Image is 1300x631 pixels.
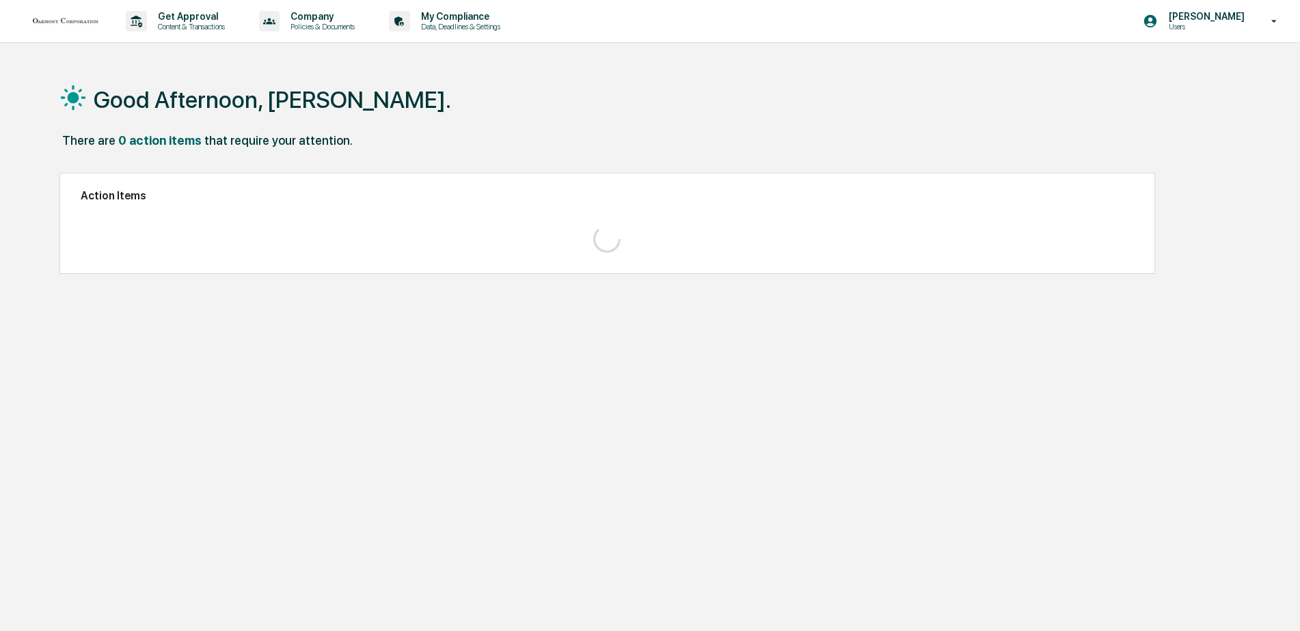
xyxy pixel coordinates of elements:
[118,133,202,148] div: 0 action items
[410,11,507,22] p: My Compliance
[204,133,353,148] div: that require your attention.
[280,22,362,31] p: Policies & Documents
[33,16,98,26] img: logo
[410,22,507,31] p: Data, Deadlines & Settings
[94,86,451,113] h1: Good Afternoon, [PERSON_NAME].
[147,11,232,22] p: Get Approval
[1158,11,1251,22] p: [PERSON_NAME]
[280,11,362,22] p: Company
[62,133,116,148] div: There are
[147,22,232,31] p: Content & Transactions
[81,189,1134,202] h2: Action Items
[1158,22,1251,31] p: Users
